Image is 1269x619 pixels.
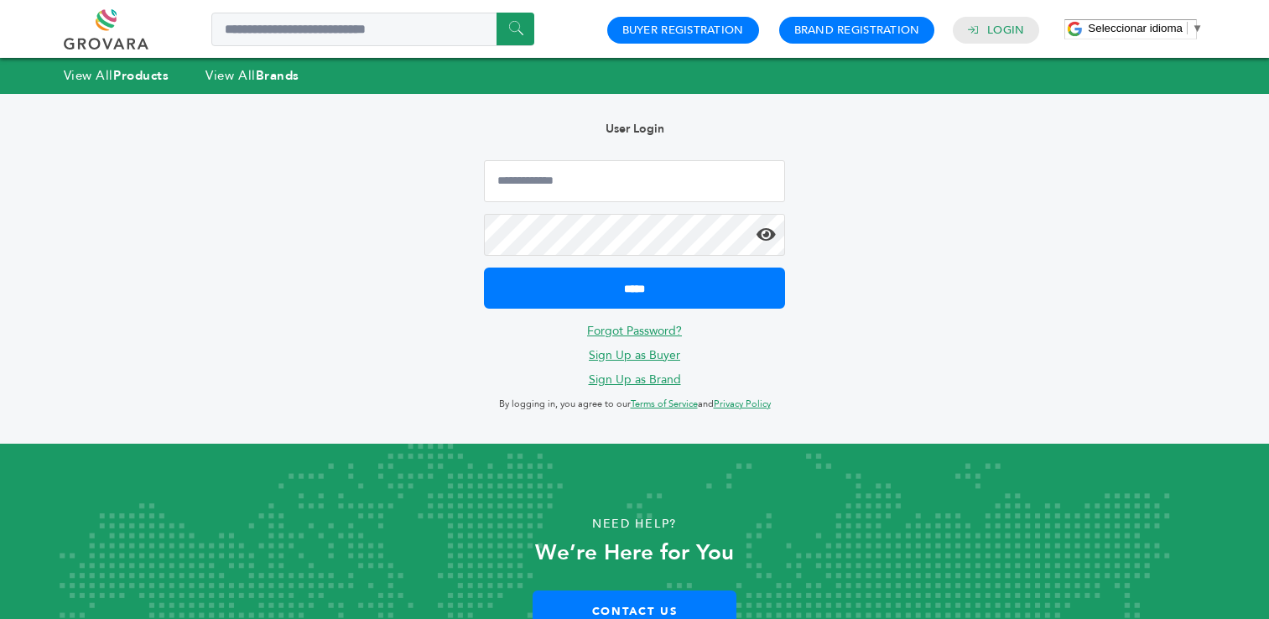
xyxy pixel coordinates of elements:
[589,347,680,363] a: Sign Up as Buyer
[587,323,682,339] a: Forgot Password?
[113,67,169,84] strong: Products
[589,372,681,388] a: Sign Up as Brand
[794,23,920,38] a: Brand Registration
[64,67,169,84] a: View AllProducts
[714,398,771,410] a: Privacy Policy
[987,23,1024,38] a: Login
[256,67,299,84] strong: Brands
[1088,22,1203,34] a: Seleccionar idioma​
[631,398,698,410] a: Terms of Service
[622,23,744,38] a: Buyer Registration
[484,160,784,202] input: Email Address
[484,214,784,256] input: Password
[1192,22,1203,34] span: ▼
[1187,22,1188,34] span: ​
[1088,22,1183,34] span: Seleccionar idioma
[64,512,1206,537] p: Need Help?
[535,538,734,568] strong: We’re Here for You
[205,67,299,84] a: View AllBrands
[484,394,784,414] p: By logging in, you agree to our and
[606,121,664,137] b: User Login
[211,13,534,46] input: Search a product or brand...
